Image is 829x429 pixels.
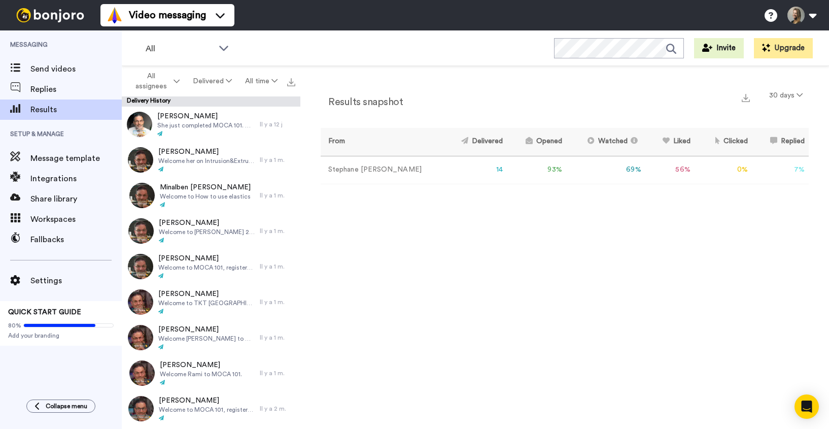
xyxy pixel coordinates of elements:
div: Il y a 1 m. [260,156,295,164]
th: Opened [507,128,566,156]
a: [PERSON_NAME]Welcome her on Intrusion&Extrusion. She has already completed Class II treatments in... [122,142,300,178]
div: Delivery History [122,96,300,107]
span: She just completed MOCA 101. She's a pediatric dentist only treating under 18. I think she was lo... [157,121,255,129]
th: Watched [566,128,645,156]
div: Il y a 1 m. [260,227,295,235]
span: Message template [30,152,122,164]
button: All assignees [124,67,186,95]
div: Il y a 1 m. [260,191,295,200]
img: export.svg [742,94,750,102]
th: Clicked [695,128,752,156]
button: Collapse menu [26,400,95,413]
span: Settings [30,275,122,287]
span: [PERSON_NAME] [159,395,255,406]
button: Upgrade [754,38,813,58]
td: 14 [442,156,507,184]
span: Results [30,104,122,116]
span: [PERSON_NAME] [157,111,255,121]
th: Delivered [442,128,507,156]
div: Il y a 1 m. [260,369,295,377]
td: 56 % [645,156,695,184]
span: Replies [30,83,122,95]
a: Minalben [PERSON_NAME]Welcome to How to use elasticsIl y a 1 m. [122,178,300,213]
button: Delivered [186,72,238,90]
td: Stephane [PERSON_NAME] [321,156,442,184]
span: [PERSON_NAME] [158,253,255,263]
a: [PERSON_NAME]Welcome to TKT [GEOGRAPHIC_DATA]. [PERSON_NAME] is [PERSON_NAME] assistant.Il y a 1 m. [122,284,300,320]
a: [PERSON_NAME]Welcome to MOCA 101, registered with FLASH 40% offer. He is also interested in LIVE:... [122,249,300,284]
span: Welcome [PERSON_NAME] to MOCA 101, she subscribe with MOCAFLASH offer [158,335,255,343]
td: 0 % [695,156,752,184]
span: QUICK START GUIDE [8,309,81,316]
td: 93 % [507,156,566,184]
span: Welcome to MOCA 101, registered with Flash offer [159,406,255,414]
span: Share library [30,193,122,205]
img: export.svg [287,78,295,86]
span: All assignees [130,71,171,91]
h2: Results snapshot [321,96,403,108]
img: 84ca36ef-538c-4c66-852d-92790b881f19-thumb.jpg [129,360,155,386]
span: Integrations [30,173,122,185]
a: [PERSON_NAME]Welcome to MOCA 101, registered with Flash offerIl y a 2 m. [122,391,300,426]
img: aacd6faa-d1ba-4be6-bf11-4b41a3392491-thumb.jpg [128,396,154,421]
button: All time [238,72,284,90]
img: bj-logo-header-white.svg [12,8,88,22]
a: [PERSON_NAME]She just completed MOCA 101. She's a pediatric dentist only treating under 18. I thi... [122,107,300,142]
span: 80% [8,321,21,329]
span: Add your branding [8,332,114,340]
img: e6f9aab5-6091-4b7c-ad67-88a5987c56cd-thumb.jpg [127,112,152,137]
img: 97a75d30-bbc5-4b8b-83b8-c8a669725dc0-thumb.jpg [128,147,153,173]
div: Il y a 2 m. [260,405,295,413]
img: vm-color.svg [107,7,123,23]
span: [PERSON_NAME] [159,218,255,228]
span: Welcome Rami to MOCA 101. [160,370,242,378]
span: Video messaging [129,8,206,22]
th: From [321,128,442,156]
th: Replied [752,128,809,156]
span: [PERSON_NAME] [158,147,255,157]
span: All [146,43,214,55]
th: Liked [645,128,695,156]
div: Il y a 1 m. [260,334,295,342]
span: Send videos [30,63,122,75]
div: Il y a 1 m. [260,262,295,271]
span: Minalben [PERSON_NAME] [160,182,251,192]
img: 868f6f90-e0b5-441e-b689-d2149ce5a75a-thumb.jpg [128,218,154,244]
span: [PERSON_NAME] [158,289,255,299]
span: Welcome to How to use elastics [160,192,251,201]
img: 8bc00619-18a8-4d28-b1d7-b82525a8e42f-thumb.jpg [129,183,155,208]
img: 9b219f65-5ca7-4e79-824d-275b513fa635-thumb.jpg [128,254,153,279]
img: 639c1882-b1b0-4aa6-9bb2-483b05f31462-thumb.jpg [128,325,153,350]
span: Welcome to [PERSON_NAME] 2025/26. Registered with CLEAR123 [159,228,255,236]
button: 30 days [763,86,809,105]
img: bf4cd112-f683-49fa-b770-80ff05a445c5-thumb.jpg [128,289,153,315]
button: Export a summary of each team member’s results that match this filter now. [739,90,753,105]
span: Workspaces [30,213,122,225]
span: [PERSON_NAME] [158,324,255,335]
div: Open Intercom Messenger [795,394,819,419]
span: Collapse menu [46,402,87,410]
a: [PERSON_NAME]Welcome [PERSON_NAME] to MOCA 101, she subscribe with MOCAFLASH offerIl y a 1 m. [122,320,300,355]
td: 7 % [752,156,809,184]
td: 69 % [566,156,645,184]
span: Welcome to MOCA 101, registered with FLASH 40% offer. He is also interested in LIVE: Kids&Teens. [158,263,255,272]
span: Welcome to TKT [GEOGRAPHIC_DATA]. [PERSON_NAME] is [PERSON_NAME] assistant. [158,299,255,307]
span: [PERSON_NAME] [160,360,242,370]
span: Welcome her on Intrusion&Extrusion. She has already completed Class II treatments in January. [158,157,255,165]
div: Il y a 12 j [260,120,295,128]
span: Fallbacks [30,234,122,246]
button: Export all results that match these filters now. [284,74,298,89]
a: [PERSON_NAME]Welcome to [PERSON_NAME] 2025/26. Registered with CLEAR123Il y a 1 m. [122,213,300,249]
a: [PERSON_NAME]Welcome Rami to MOCA 101.Il y a 1 m. [122,355,300,391]
div: Il y a 1 m. [260,298,295,306]
button: Invite [694,38,744,58]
